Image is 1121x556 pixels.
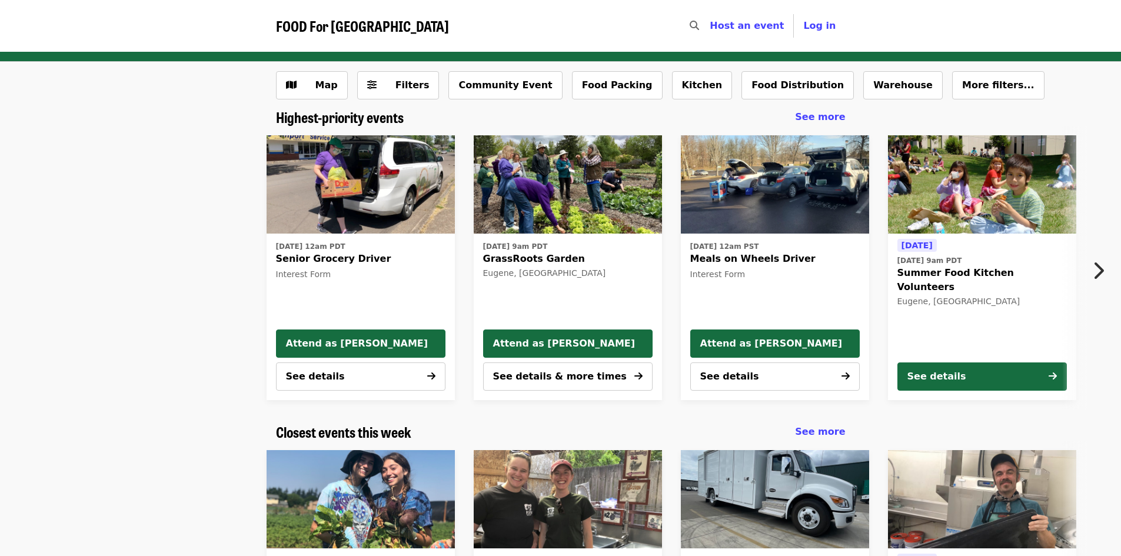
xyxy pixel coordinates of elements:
[276,109,404,126] a: Highest-priority events
[286,371,345,382] span: See details
[907,369,966,384] div: See details
[690,238,860,283] a: See details for "Meals on Wheels Driver"
[276,15,449,36] span: FOOD For [GEOGRAPHIC_DATA]
[267,450,455,549] a: Youth Farm
[795,425,845,439] a: See more
[572,71,663,99] button: Food Packing
[267,424,855,441] div: Closest events this week
[888,135,1076,234] img: Summer Food Kitchen Volunteers organized by FOOD For Lane County
[395,79,430,91] span: Filters
[952,71,1045,99] button: More filters...
[276,329,445,358] button: Attend as [PERSON_NAME]
[483,241,548,252] time: [DATE] 9am PDT
[276,424,411,441] a: Closest events this week
[276,18,449,35] a: FOOD For [GEOGRAPHIC_DATA]
[700,371,759,382] span: See details
[483,329,653,358] button: Attend as [PERSON_NAME]
[474,450,662,549] img: GrassRoots Garden Kitchen Clean-up organized by FOOD For Lane County
[1092,259,1104,282] i: chevron-right icon
[427,371,435,382] i: arrow-right icon
[474,135,662,234] img: GrassRoots Garden organized by FOOD For Lane County
[357,71,440,99] button: Filters (0 selected)
[483,362,653,391] button: See details & more times
[634,371,643,382] i: arrow-right icon
[690,252,860,266] span: Meals on Wheels Driver
[483,268,653,278] div: Eugene, [GEOGRAPHIC_DATA]
[276,241,345,252] time: [DATE] 12am PDT
[690,269,746,279] span: Interest Form
[448,71,562,99] button: Community Event
[888,450,1076,549] img: Meals on Wheels - Dishwasher August organized by FOOD For Lane County
[493,371,627,382] span: See details & more times
[690,20,699,31] i: search icon
[681,135,869,234] img: Meals on Wheels Driver organized by FOOD For Lane County
[794,14,845,38] button: Log in
[276,269,331,279] span: Interest Form
[706,12,716,40] input: Search
[276,252,445,266] span: Senior Grocery Driver
[474,135,662,234] a: GrassRoots Garden
[690,329,860,358] button: Attend as [PERSON_NAME]
[672,71,733,99] button: Kitchen
[267,135,455,234] img: Senior Grocery Driver organized by FOOD For Lane County
[267,109,855,126] div: Highest-priority events
[690,241,759,252] time: [DATE] 12am PST
[276,238,445,283] a: See details for "Senior Grocery Driver"
[962,79,1034,91] span: More filters...
[493,337,643,351] span: Attend as [PERSON_NAME]
[888,135,1076,400] a: See details for "Summer Food Kitchen Volunteers"
[897,297,1067,307] div: Eugene, [GEOGRAPHIC_DATA]
[795,110,845,124] a: See more
[681,450,869,549] img: Mobile Pantry Distribution: Bethel School District organized by FOOD For Lane County
[1082,254,1121,287] button: Next item
[367,79,377,91] i: sliders-h icon
[741,71,854,99] button: Food Distribution
[315,79,338,91] span: Map
[276,106,404,127] span: Highest-priority events
[267,135,455,234] a: Senior Grocery Driver
[483,238,653,281] a: See details for "GrassRoots Garden"
[700,337,850,351] span: Attend as [PERSON_NAME]
[1049,371,1057,382] i: arrow-right icon
[863,71,943,99] button: Warehouse
[897,255,962,266] time: [DATE] 9am PDT
[897,362,1067,391] button: See details
[286,79,297,91] i: map icon
[286,337,435,351] span: Attend as [PERSON_NAME]
[710,20,784,31] a: Host an event
[897,266,1067,294] span: Summer Food Kitchen Volunteers
[474,450,662,549] a: GrassRoots Garden Kitchen Clean-up
[690,362,860,391] button: See details
[276,362,445,391] button: See details
[276,421,411,442] span: Closest events this week
[483,252,653,266] span: GrassRoots Garden
[267,450,455,549] img: Youth Farm organized by FOOD For Lane County
[795,111,845,122] span: See more
[681,135,869,234] a: Meals on Wheels Driver
[276,71,348,99] button: Show map view
[795,426,845,437] span: See more
[803,20,836,31] span: Log in
[841,371,850,382] i: arrow-right icon
[902,241,933,250] span: [DATE]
